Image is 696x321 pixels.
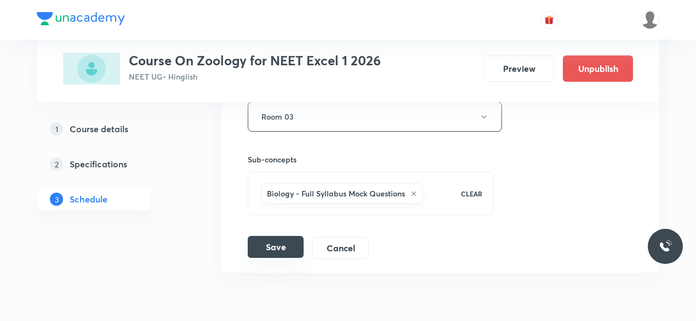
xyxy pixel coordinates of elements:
[70,157,127,171] h5: Specifications
[70,122,128,136] h5: Course details
[37,12,125,25] img: Company Logo
[129,71,381,82] p: NEET UG • Hinglish
[63,53,120,85] img: B0D50EEA-B3EA-4620-B11E-C06CFB4964DC_plus.png
[37,153,186,175] a: 2Specifications
[484,55,554,82] button: Preview
[248,236,304,258] button: Save
[248,102,502,132] button: Room 03
[50,193,63,206] p: 3
[461,189,482,199] p: CLEAR
[37,12,125,28] a: Company Logo
[50,157,63,171] p: 2
[37,118,186,140] a: 1Course details
[267,188,405,199] h6: Biology - Full Syllabus Mock Questions
[544,15,554,25] img: avatar
[659,240,672,253] img: ttu
[50,122,63,136] p: 1
[540,11,558,29] button: avatar
[563,55,633,82] button: Unpublish
[312,237,369,259] button: Cancel
[641,10,659,29] img: Arpita
[129,53,381,69] h3: Course On Zoology for NEET Excel 1 2026
[248,154,494,165] h6: Sub-concepts
[70,193,107,206] h5: Schedule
